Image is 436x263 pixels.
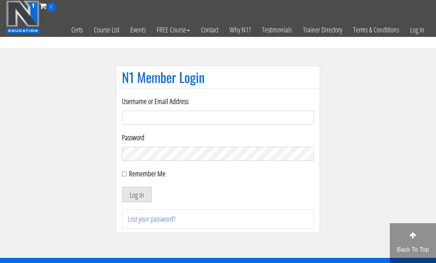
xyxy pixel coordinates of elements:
[122,132,314,143] label: Password
[122,187,152,202] button: Log In
[6,0,40,34] img: n1-education
[88,12,125,48] a: Course List
[40,1,56,11] a: 0
[122,70,314,84] h1: N1 Member Login
[256,12,297,48] a: Testimonials
[129,169,166,179] label: Remember Me
[297,12,348,48] a: Trainer Directory
[405,12,430,48] a: Log In
[122,96,314,107] label: Username or Email Address
[348,12,405,48] a: Terms & Conditions
[47,3,56,12] span: 0
[128,214,176,224] a: Lost your password?
[66,12,88,48] a: Certs
[125,12,151,48] a: Events
[151,12,195,48] a: FREE Course
[195,12,224,48] a: Contact
[224,12,256,48] a: Why N1?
